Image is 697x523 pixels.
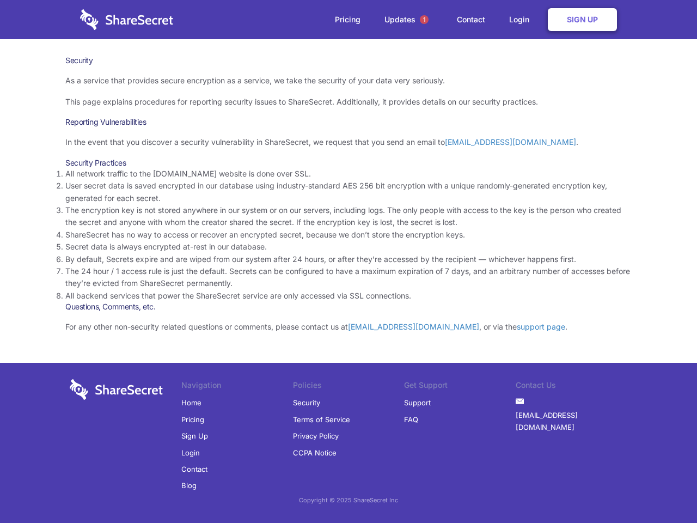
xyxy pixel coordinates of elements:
[293,379,405,394] li: Policies
[516,407,627,436] a: [EMAIL_ADDRESS][DOMAIN_NAME]
[293,394,320,411] a: Security
[65,229,632,241] li: ShareSecret has no way to access or recover an encrypted secret, because we don’t store the encry...
[181,394,201,411] a: Home
[181,445,200,461] a: Login
[65,136,632,148] p: In the event that you discover a security vulnerability in ShareSecret, we request that you send ...
[404,394,431,411] a: Support
[517,322,565,331] a: support page
[420,15,429,24] span: 1
[65,321,632,333] p: For any other non-security related questions or comments, please contact us at , or via the .
[65,265,632,290] li: The 24 hour / 1 access rule is just the default. Secrets can be configured to have a maximum expi...
[65,290,632,302] li: All backend services that power the ShareSecret service are only accessed via SSL connections.
[498,3,546,37] a: Login
[181,461,207,477] a: Contact
[65,158,632,168] h3: Security Practices
[65,117,632,127] h3: Reporting Vulnerabilities
[181,411,204,428] a: Pricing
[181,477,197,494] a: Blog
[65,204,632,229] li: The encryption key is not stored anywhere in our system or on our servers, including logs. The on...
[65,253,632,265] li: By default, Secrets expire and are wiped from our system after 24 hours, or after they’re accesse...
[348,322,479,331] a: [EMAIL_ADDRESS][DOMAIN_NAME]
[293,445,337,461] a: CCPA Notice
[181,379,293,394] li: Navigation
[70,379,163,400] img: logo-wordmark-white-trans-d4663122ce5f474addd5e946df7df03e33cb6a1c49d2221995e7729f52c070b2.svg
[445,137,576,147] a: [EMAIL_ADDRESS][DOMAIN_NAME]
[181,428,208,444] a: Sign Up
[65,75,632,87] p: As a service that provides secure encryption as a service, we take the security of your data very...
[65,180,632,204] li: User secret data is saved encrypted in our database using industry-standard AES 256 bit encryptio...
[65,168,632,180] li: All network traffic to the [DOMAIN_NAME] website is done over SSL.
[293,428,339,444] a: Privacy Policy
[548,8,617,31] a: Sign Up
[65,241,632,253] li: Secret data is always encrypted at-rest in our database.
[293,411,350,428] a: Terms of Service
[516,379,627,394] li: Contact Us
[65,302,632,312] h3: Questions, Comments, etc.
[65,96,632,108] p: This page explains procedures for reporting security issues to ShareSecret. Additionally, it prov...
[404,379,516,394] li: Get Support
[446,3,496,37] a: Contact
[65,56,632,65] h1: Security
[324,3,371,37] a: Pricing
[404,411,418,428] a: FAQ
[80,9,173,30] img: logo-wordmark-white-trans-d4663122ce5f474addd5e946df7df03e33cb6a1c49d2221995e7729f52c070b2.svg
